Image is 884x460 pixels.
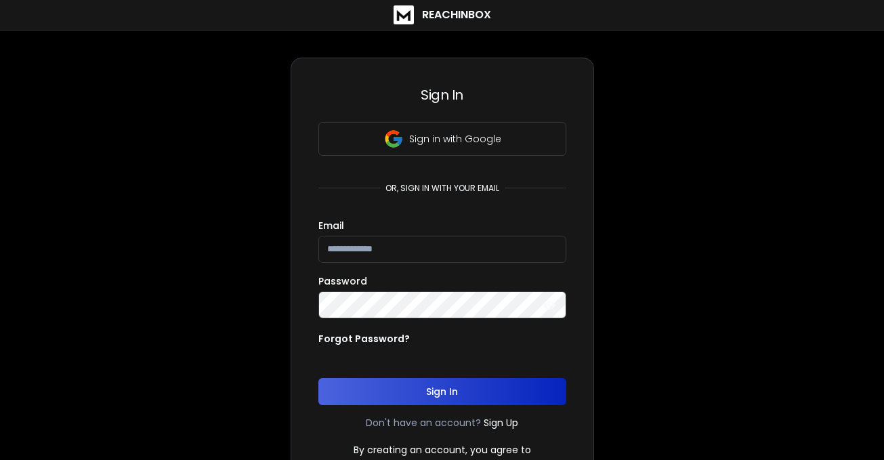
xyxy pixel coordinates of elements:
[318,122,566,156] button: Sign in with Google
[394,5,414,24] img: logo
[318,85,566,104] h3: Sign In
[422,7,491,23] h1: ReachInbox
[318,378,566,405] button: Sign In
[366,416,481,430] p: Don't have an account?
[318,276,367,286] label: Password
[318,221,344,230] label: Email
[354,443,531,457] p: By creating an account, you agree to
[318,332,410,346] p: Forgot Password?
[409,132,501,146] p: Sign in with Google
[380,183,505,194] p: or, sign in with your email
[484,416,518,430] a: Sign Up
[394,5,491,24] a: ReachInbox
